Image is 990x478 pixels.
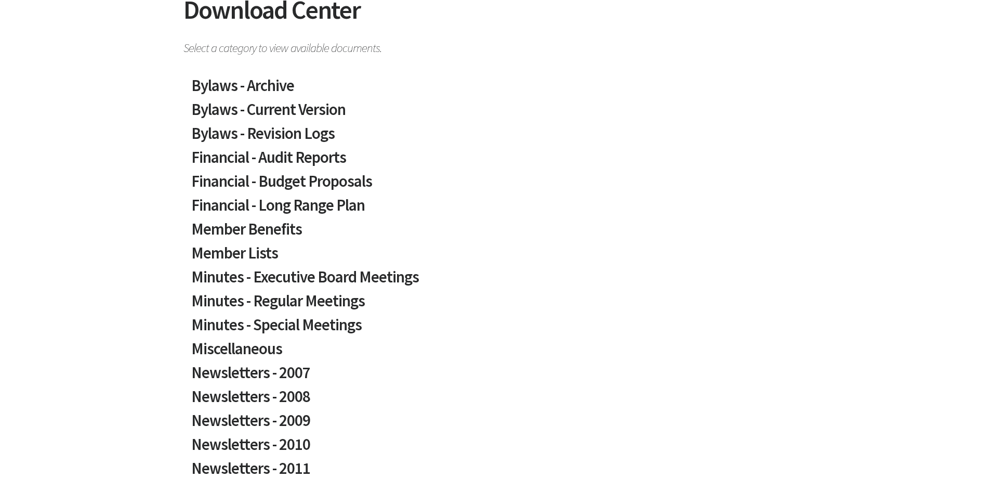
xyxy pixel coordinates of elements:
a: Member Lists [191,245,799,269]
a: Minutes - Special Meetings [191,317,799,341]
a: Newsletters - 2007 [191,365,799,389]
a: Newsletters - 2010 [191,436,799,460]
a: Newsletters - 2009 [191,412,799,436]
a: Miscellaneous [191,341,799,365]
a: Minutes - Regular Meetings [191,293,799,317]
span: Select a category to view available documents. [183,36,807,54]
a: Minutes - Executive Board Meetings [191,269,799,293]
a: Financial - Long Range Plan [191,197,799,221]
a: Bylaws - Revision Logs [191,125,799,149]
a: Member Benefits [191,221,799,245]
a: Financial - Budget Proposals [191,173,799,197]
a: Newsletters - 2008 [191,389,799,412]
a: Financial - Audit Reports [191,149,799,173]
a: Bylaws - Archive [191,77,799,101]
a: Bylaws - Current Version [191,101,799,125]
